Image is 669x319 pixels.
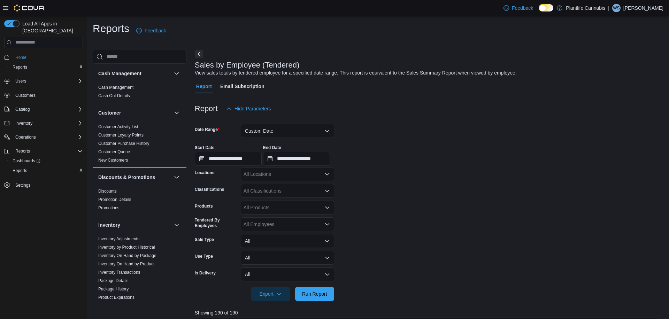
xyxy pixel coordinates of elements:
[1,90,86,100] button: Customers
[15,55,26,60] span: Home
[255,287,286,301] span: Export
[15,182,30,188] span: Settings
[13,53,83,62] span: Home
[98,93,130,98] a: Cash Out Details
[13,77,83,85] span: Users
[195,69,517,77] div: View sales totals by tendered employee for a specified date range. This report is equivalent to t...
[295,287,334,301] button: Run Report
[13,64,27,70] span: Reports
[98,157,128,163] span: New Customers
[195,187,224,192] label: Classifications
[241,251,334,265] button: All
[98,124,138,130] span: Customer Activity List
[98,70,141,77] h3: Cash Management
[98,244,155,250] span: Inventory by Product Historical
[539,4,553,11] input: Dark Mode
[10,63,83,71] span: Reports
[172,173,181,181] button: Discounts & Promotions
[172,69,181,78] button: Cash Management
[98,278,129,283] a: Package Details
[10,157,83,165] span: Dashboards
[13,53,29,62] a: Home
[13,119,35,127] button: Inventory
[220,79,264,93] span: Email Subscription
[98,93,130,99] span: Cash Out Details
[98,133,144,138] a: Customer Loyalty Points
[613,4,620,12] span: WS
[324,221,330,227] button: Open list of options
[195,237,214,242] label: Sale Type
[608,4,609,12] p: |
[93,187,186,215] div: Discounts & Promotions
[195,104,218,113] h3: Report
[13,147,33,155] button: Reports
[4,49,83,208] nav: Complex example
[195,127,220,132] label: Date Range
[98,188,117,194] span: Discounts
[98,270,140,275] a: Inventory Transactions
[13,133,83,141] span: Operations
[14,5,45,11] img: Cova
[1,180,86,190] button: Settings
[98,253,156,258] span: Inventory On Hand by Package
[195,309,663,316] p: Showing 190 of 190
[196,79,212,93] span: Report
[195,270,216,276] label: Is Delivery
[623,4,663,12] p: [PERSON_NAME]
[98,132,144,138] span: Customer Loyalty Points
[98,236,139,241] a: Inventory Adjustments
[10,166,30,175] a: Reports
[10,157,43,165] a: Dashboards
[10,63,30,71] a: Reports
[195,203,213,209] label: Products
[1,52,86,62] button: Home
[501,1,536,15] a: Feedback
[612,4,621,12] div: Wyatt Seitz
[13,147,83,155] span: Reports
[15,134,36,140] span: Operations
[172,221,181,229] button: Inventory
[98,286,129,292] span: Package History
[195,152,262,166] input: Press the down key to open a popover containing a calendar.
[10,166,83,175] span: Reports
[98,174,171,181] button: Discounts & Promotions
[302,290,327,297] span: Run Report
[13,181,33,189] a: Settings
[324,171,330,177] button: Open list of options
[98,197,131,202] a: Promotion Details
[98,221,171,228] button: Inventory
[98,245,155,250] a: Inventory by Product Historical
[241,267,334,281] button: All
[133,24,169,38] a: Feedback
[93,22,129,36] h1: Reports
[98,124,138,129] a: Customer Activity List
[7,166,86,176] button: Reports
[145,27,166,34] span: Feedback
[98,287,129,291] a: Package History
[195,145,215,150] label: Start Date
[15,148,30,154] span: Reports
[98,236,139,242] span: Inventory Adjustments
[98,189,117,194] a: Discounts
[98,295,134,300] span: Product Expirations
[13,168,27,173] span: Reports
[98,158,128,163] a: New Customers
[13,119,83,127] span: Inventory
[93,123,186,167] div: Customer
[15,78,26,84] span: Users
[13,77,29,85] button: Users
[195,170,215,176] label: Locations
[1,118,86,128] button: Inventory
[98,85,133,90] a: Cash Management
[512,5,533,11] span: Feedback
[98,109,171,116] button: Customer
[20,20,83,34] span: Load All Apps in [GEOGRAPHIC_DATA]
[98,70,171,77] button: Cash Management
[263,145,281,150] label: End Date
[93,83,186,103] div: Cash Management
[539,11,539,12] span: Dark Mode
